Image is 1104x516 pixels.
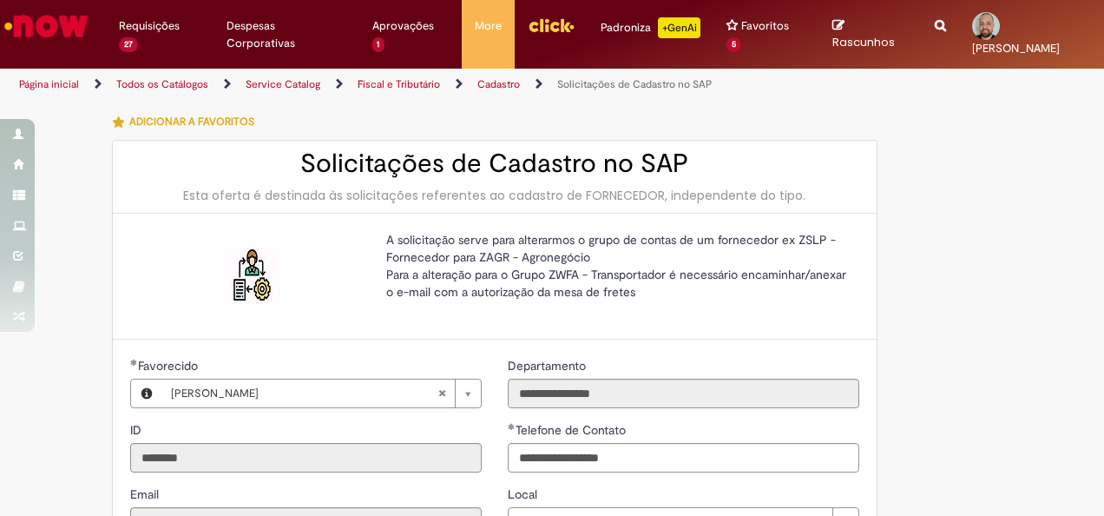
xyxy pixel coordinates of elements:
img: click_logo_yellow_360x200.png [528,12,575,38]
a: Todos os Catálogos [116,77,208,91]
span: Adicionar a Favoritos [129,115,254,129]
span: Despesas Corporativas [227,17,345,52]
span: 1 [372,37,385,52]
label: Somente leitura - Email [130,486,162,503]
span: Telefone de Contato [516,422,629,438]
button: Favorecido, Visualizar este registro Pedro Rosa de Moraes [131,380,162,407]
a: Solicitações de Cadastro no SAP [557,77,712,91]
span: Obrigatório Preenchido [508,423,516,430]
label: Somente leitura - ID [130,421,145,439]
h2: Solicitações de Cadastro no SAP [130,149,859,178]
span: [PERSON_NAME] [972,41,1060,56]
a: Fiscal e Tributário [358,77,440,91]
a: Rascunhos [832,18,909,50]
span: Rascunhos [832,34,895,50]
input: ID [130,443,482,473]
img: ServiceNow [2,9,91,43]
span: [PERSON_NAME] [171,380,437,407]
span: Aprovações [372,17,434,35]
span: Necessários - Favorecido [138,358,201,374]
p: A solicitação serve para alterarmos o grupo de contas de um fornecedor ex ZSLP - Fornecedor para ... [386,231,846,301]
ul: Trilhas de página [13,69,723,101]
span: Obrigatório Preenchido [130,359,138,366]
span: More [475,17,502,35]
span: Requisições [119,17,180,35]
span: Somente leitura - Departamento [508,358,589,374]
a: Cadastro [477,77,520,91]
div: Esta oferta é destinada às solicitações referentes ao cadastro de FORNECEDOR, independente do tipo. [130,187,859,204]
a: Service Catalog [246,77,320,91]
button: Adicionar a Favoritos [112,103,264,140]
a: Página inicial [19,77,79,91]
p: +GenAi [658,17,700,38]
span: Favoritos [741,17,789,35]
img: Solicitações de Cadastro no SAP [224,248,279,304]
a: [PERSON_NAME]Limpar campo Favorecido [162,380,481,407]
span: Somente leitura - Email [130,486,162,502]
input: Telefone de Contato [508,443,859,473]
label: Somente leitura - Departamento [508,357,589,374]
span: 5 [726,37,741,52]
abbr: Limpar campo Favorecido [429,380,455,407]
span: Somente leitura - ID [130,422,145,438]
div: Padroniza [601,17,700,38]
span: 27 [119,37,138,52]
span: Local [508,486,541,502]
input: Departamento [508,379,859,408]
